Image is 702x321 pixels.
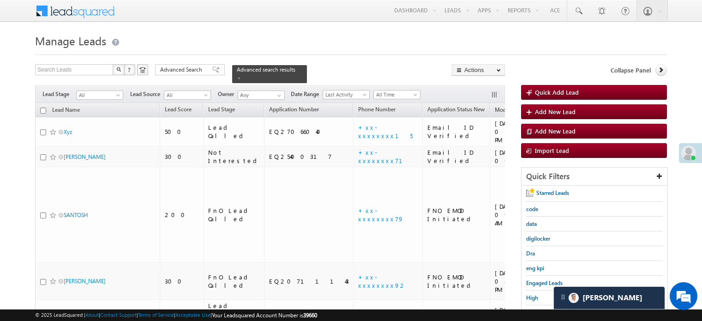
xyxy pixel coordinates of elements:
[427,148,486,165] div: Email ID Verified
[42,90,76,98] span: Lead Stage
[373,90,420,99] a: All Time
[495,119,538,144] div: [DATE] 01:36 PM
[495,106,526,113] span: Modified On
[291,90,323,98] span: Date Range
[165,211,199,219] div: 200
[269,152,349,161] div: EQ25400317
[116,67,121,72] img: Search
[160,104,196,116] a: Lead Score
[358,106,396,113] span: Phone Number
[35,33,106,48] span: Manage Leads
[526,250,535,257] span: Dra
[238,91,285,100] input: Type to Search
[495,148,538,165] div: [DATE] 09:36 AM
[218,90,238,98] span: Owner
[559,293,567,301] img: carter-drag
[526,294,538,301] span: High
[64,128,72,135] a: Xyz
[164,91,208,99] span: All
[535,108,576,115] span: Add New Lead
[40,108,46,114] input: Check all records
[160,66,205,74] span: Advanced Search
[354,104,400,116] a: Phone Number
[128,66,132,73] span: ?
[64,153,106,160] a: [PERSON_NAME]
[535,146,569,154] span: Import Lead
[130,90,164,98] span: Lead Source
[64,278,106,285] a: [PERSON_NAME]
[272,91,284,100] a: Show All Items
[553,286,665,309] div: carter-dragCarter[PERSON_NAME]
[452,64,505,76] button: Actions
[237,66,295,73] span: Advanced search results
[35,311,317,320] span: © 2025 LeadSquared | | | | |
[522,168,667,186] div: Quick Filters
[358,273,407,289] a: +xx-xxxxxxxx92
[526,265,544,272] span: eng kpi
[323,90,370,99] a: Last Activity
[76,91,123,100] a: All
[175,312,210,318] a: Acceptable Use
[358,148,414,164] a: +xx-xxxxxxxx71
[323,91,367,99] span: Last Activity
[208,273,260,290] div: FnO Lead Called
[264,104,324,116] a: Application Number
[536,189,569,196] span: Starred Leads
[165,106,192,113] span: Lead Score
[85,312,99,318] a: About
[138,312,174,318] a: Terms of Service
[165,127,199,136] div: 500
[427,123,486,140] div: Email ID Verified
[495,202,538,227] div: [DATE] 09:26 AM
[526,220,537,227] span: data
[204,104,240,116] a: Lead Stage
[582,293,642,302] span: Carter
[165,277,199,285] div: 300
[164,91,211,100] a: All
[77,91,120,99] span: All
[427,206,486,223] div: FNO EMOD Initiated
[269,127,349,136] div: EQ27066040
[64,212,88,218] a: SANTOSH
[208,106,235,113] span: Lead Stage
[269,277,349,285] div: EQ20711143
[208,148,260,165] div: Not Interested
[165,152,199,161] div: 300
[423,104,489,116] a: Application Status New
[535,127,576,135] span: Add New Lead
[526,235,550,242] span: digilocker
[490,104,539,116] a: Modified On (sorted descending)
[124,64,135,75] button: ?
[495,269,538,294] div: [DATE] 08:18 PM
[303,312,317,319] span: 39660
[427,273,486,290] div: FNO EMOD Initiated
[269,106,319,113] span: Application Number
[358,123,413,139] a: +xx-xxxxxxxx15
[427,106,485,113] span: Application Status New
[374,91,418,99] span: All Time
[208,206,260,223] div: FnO Lead Called
[526,206,538,212] span: code
[100,312,137,318] a: Contact Support
[611,66,651,74] span: Collapse Panel
[535,88,579,96] span: Quick Add Lead
[526,279,563,286] span: Engaged Leads
[569,293,579,303] img: Carter
[358,206,404,223] a: +xx-xxxxxxxx79
[208,123,260,140] div: Lead Called
[48,105,84,117] a: Lead Name
[212,312,317,319] span: Your Leadsquared Account Number is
